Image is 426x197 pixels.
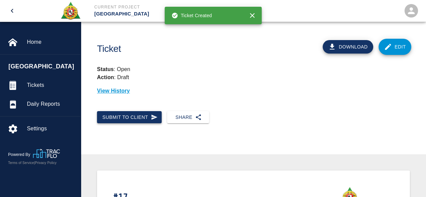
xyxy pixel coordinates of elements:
p: [GEOGRAPHIC_DATA] [94,10,250,18]
h1: Ticket [97,43,277,55]
img: Roger & Sons Concrete [60,1,81,20]
img: TracFlo [33,149,60,158]
p: Current Project [94,4,250,10]
span: Daily Reports [27,100,75,108]
p: Powered By [8,152,33,158]
span: | [34,161,35,165]
a: Edit [379,39,412,55]
div: Ticket Created [171,9,212,22]
span: Home [27,38,75,46]
strong: Status [97,66,114,72]
a: Terms of Service [8,161,34,165]
button: open drawer [4,3,20,19]
iframe: Chat Widget [392,165,426,197]
a: Privacy Policy [35,161,57,165]
button: Submit to Client [97,111,162,124]
strong: Action [97,74,114,80]
span: Settings [27,125,75,133]
button: Download [323,40,373,54]
button: Share [167,111,209,124]
p: View History [97,87,410,95]
span: Tickets [27,81,75,89]
p: : Draft [97,74,129,80]
span: [GEOGRAPHIC_DATA] [8,62,77,71]
p: : Open [97,65,410,73]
